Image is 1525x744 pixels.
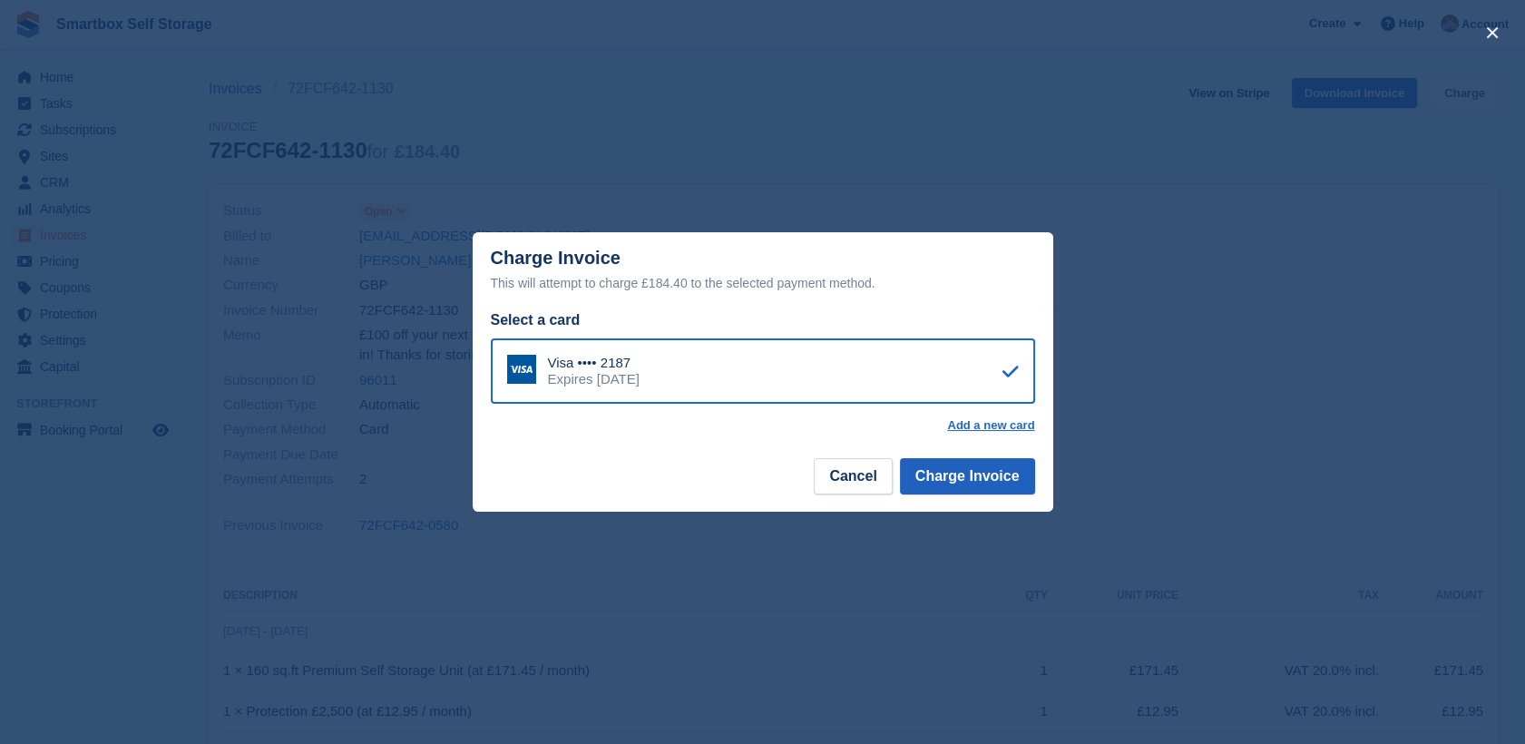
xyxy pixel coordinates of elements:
div: This will attempt to charge £184.40 to the selected payment method. [491,272,1035,294]
div: Expires [DATE] [548,371,640,387]
div: Charge Invoice [491,248,1035,294]
button: Cancel [814,458,892,494]
a: Add a new card [947,418,1034,433]
div: Visa •••• 2187 [548,355,640,371]
button: Charge Invoice [900,458,1035,494]
button: close [1478,18,1507,47]
img: Visa Logo [507,355,536,384]
div: Select a card [491,309,1035,331]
